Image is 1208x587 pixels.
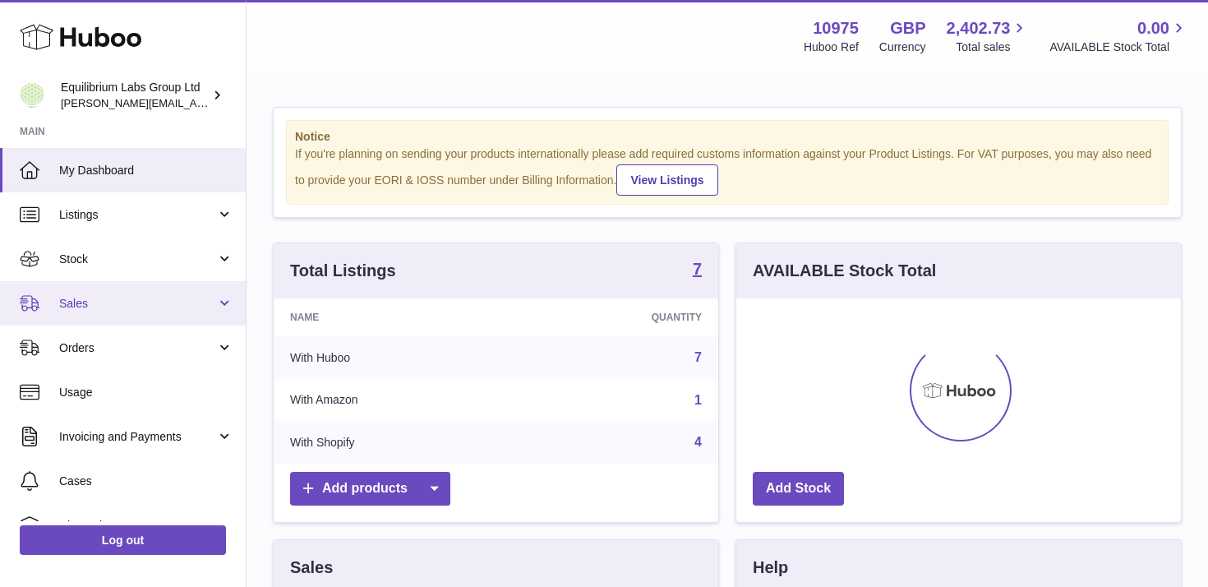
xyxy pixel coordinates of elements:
[753,260,936,282] h3: AVAILABLE Stock Total
[59,518,233,534] span: Channels
[20,525,226,555] a: Log out
[616,164,717,196] a: View Listings
[753,557,788,579] h3: Help
[274,336,517,379] td: With Huboo
[1049,39,1188,55] span: AVAILABLE Stock Total
[59,429,216,445] span: Invoicing and Payments
[1049,17,1188,55] a: 0.00 AVAILABLE Stock Total
[693,261,702,280] a: 7
[274,421,517,464] td: With Shopify
[274,298,517,336] th: Name
[879,39,926,55] div: Currency
[20,83,44,108] img: h.woodrow@theliverclinic.com
[59,474,233,489] span: Cases
[693,261,702,277] strong: 7
[947,17,1011,39] span: 2,402.73
[295,146,1160,196] div: If you're planning on sending your products internationally please add required customs informati...
[61,80,209,111] div: Equilibrium Labs Group Ltd
[59,252,216,267] span: Stock
[947,17,1030,55] a: 2,402.73 Total sales
[295,129,1160,145] strong: Notice
[290,557,333,579] h3: Sales
[290,260,396,282] h3: Total Listings
[59,340,216,356] span: Orders
[804,39,859,55] div: Huboo Ref
[694,435,702,449] a: 4
[753,472,844,506] a: Add Stock
[61,96,330,109] span: [PERSON_NAME][EMAIL_ADDRESS][DOMAIN_NAME]
[694,393,702,407] a: 1
[290,472,450,506] a: Add products
[694,350,702,364] a: 7
[59,296,216,312] span: Sales
[517,298,718,336] th: Quantity
[59,385,233,400] span: Usage
[813,17,859,39] strong: 10975
[956,39,1029,55] span: Total sales
[59,163,233,178] span: My Dashboard
[890,17,925,39] strong: GBP
[1137,17,1169,39] span: 0.00
[59,207,216,223] span: Listings
[274,379,517,422] td: With Amazon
